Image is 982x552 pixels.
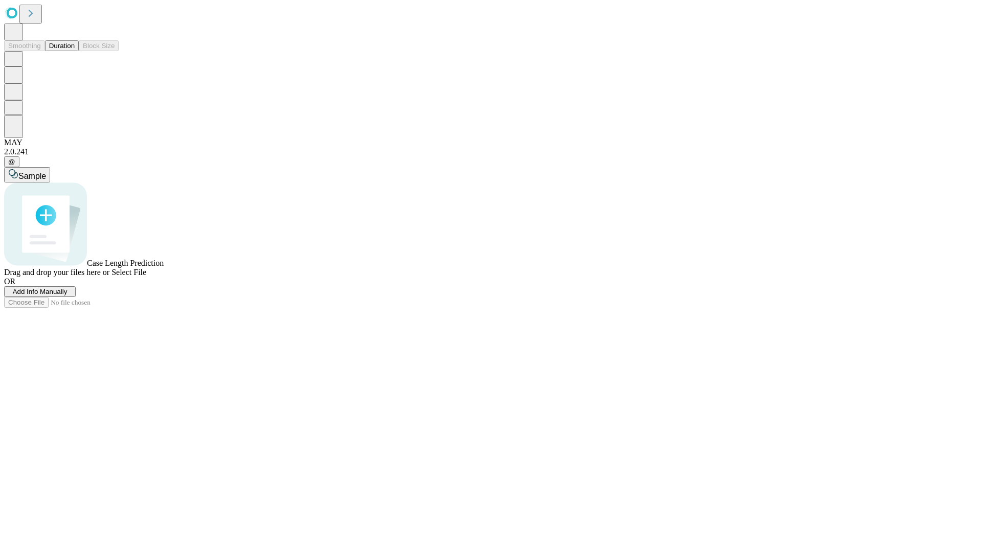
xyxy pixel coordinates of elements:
[4,286,76,297] button: Add Info Manually
[4,167,50,182] button: Sample
[87,259,164,267] span: Case Length Prediction
[4,138,978,147] div: MAY
[13,288,68,295] span: Add Info Manually
[4,268,109,277] span: Drag and drop your files here or
[111,268,146,277] span: Select File
[4,40,45,51] button: Smoothing
[18,172,46,180] span: Sample
[45,40,79,51] button: Duration
[4,147,978,156] div: 2.0.241
[79,40,119,51] button: Block Size
[8,158,15,166] span: @
[4,156,19,167] button: @
[4,277,15,286] span: OR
